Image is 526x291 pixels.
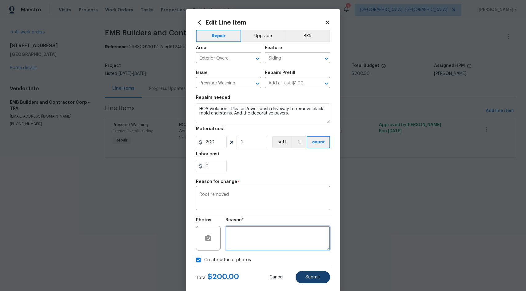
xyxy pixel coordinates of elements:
[260,271,293,283] button: Cancel
[196,218,211,222] h5: Photos
[269,275,283,280] span: Cancel
[196,71,208,75] h5: Issue
[291,136,307,148] button: ft
[204,257,251,263] span: Create without photos
[225,218,244,222] h5: Reason*
[265,71,295,75] h5: Repairs Prefill
[285,30,330,42] button: BRN
[296,271,330,283] button: Submit
[196,19,325,26] h2: Edit Line Item
[196,180,237,184] h5: Reason for change
[307,136,330,148] button: count
[241,30,285,42] button: Upgrade
[322,79,331,88] button: Open
[322,54,331,63] button: Open
[265,46,282,50] h5: Feature
[196,127,225,131] h5: Material cost
[272,136,291,148] button: sqft
[208,273,239,280] span: $ 200.00
[196,95,230,100] h5: Repairs needed
[305,275,320,280] span: Submit
[196,103,330,123] textarea: HOA Violation - Please Power wash driveway to remove black mold and stains. And the decorative pa...
[200,192,326,205] textarea: Roof removed
[253,79,262,88] button: Open
[196,46,206,50] h5: Area
[196,30,241,42] button: Repair
[196,152,219,156] h5: Labor cost
[253,54,262,63] button: Open
[196,274,239,281] div: Total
